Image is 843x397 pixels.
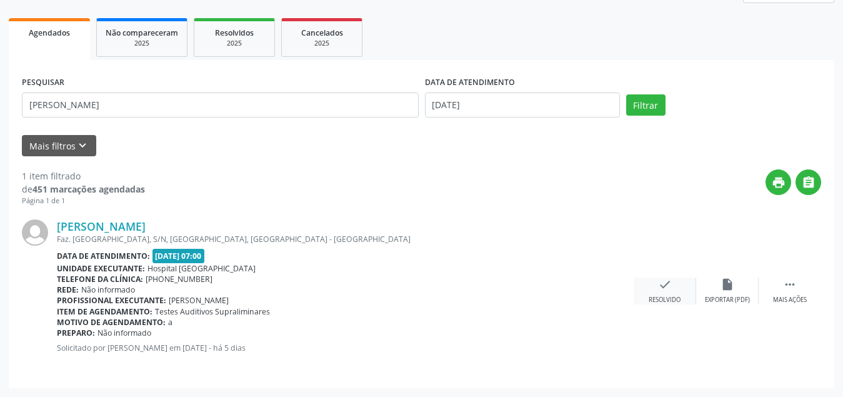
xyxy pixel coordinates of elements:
span: [PERSON_NAME] [169,295,229,306]
label: PESQUISAR [22,73,64,93]
div: 1 item filtrado [22,169,145,183]
b: Motivo de agendamento: [57,317,166,328]
div: Exportar (PDF) [705,296,750,304]
p: Solicitado por [PERSON_NAME] em [DATE] - há 5 dias [57,343,634,353]
strong: 451 marcações agendadas [32,183,145,195]
span: Não informado [81,284,135,295]
div: Página 1 de 1 [22,196,145,206]
span: Não compareceram [106,28,178,38]
i:  [783,278,797,291]
i: keyboard_arrow_down [76,139,89,153]
b: Profissional executante: [57,295,166,306]
div: Faz. [GEOGRAPHIC_DATA], S/N, [GEOGRAPHIC_DATA], [GEOGRAPHIC_DATA] - [GEOGRAPHIC_DATA] [57,234,634,244]
span: Testes Auditivos Supraliminares [155,306,270,317]
div: 2025 [203,39,266,48]
div: 2025 [106,39,178,48]
b: Preparo: [57,328,95,338]
span: a [168,317,172,328]
div: de [22,183,145,196]
input: Selecione um intervalo [425,93,620,118]
span: Agendados [29,28,70,38]
span: [PHONE_NUMBER] [146,274,212,284]
button:  [796,169,821,195]
span: Hospital [GEOGRAPHIC_DATA] [147,263,256,274]
div: Mais ações [773,296,807,304]
b: Data de atendimento: [57,251,150,261]
i: check [658,278,672,291]
a: [PERSON_NAME] [57,219,146,233]
b: Telefone da clínica: [57,274,143,284]
span: Não informado [97,328,151,338]
button: Mais filtroskeyboard_arrow_down [22,135,96,157]
i:  [802,176,816,189]
input: Nome, CNS [22,93,419,118]
i: print [772,176,786,189]
img: img [22,219,48,246]
label: DATA DE ATENDIMENTO [425,73,515,93]
div: 2025 [291,39,353,48]
b: Unidade executante: [57,263,145,274]
button: Filtrar [626,94,666,116]
span: Resolvidos [215,28,254,38]
button: print [766,169,791,195]
span: [DATE] 07:00 [152,249,205,263]
span: Cancelados [301,28,343,38]
b: Rede: [57,284,79,295]
i: insert_drive_file [721,278,734,291]
div: Resolvido [649,296,681,304]
b: Item de agendamento: [57,306,152,317]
